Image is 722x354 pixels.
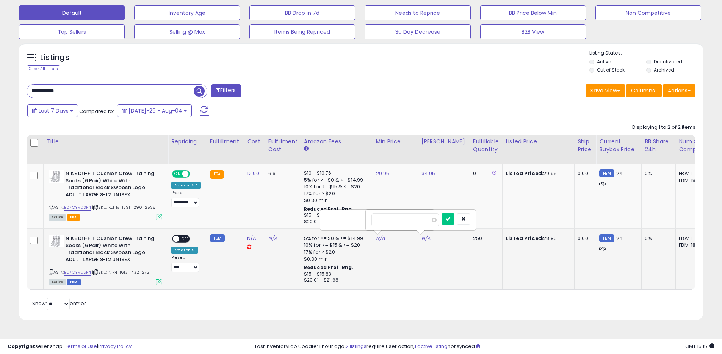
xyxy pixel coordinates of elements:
div: Listed Price [506,138,571,146]
span: OFF [189,171,201,177]
img: 31yiWDNF62L._SL40_.jpg [49,235,64,247]
div: 0% [645,235,670,242]
a: 29.95 [376,170,390,177]
label: Out of Stock [597,67,625,73]
div: 17% for > $20 [304,190,367,197]
a: N/A [247,235,256,242]
button: Top Sellers [19,24,125,39]
div: $15 - $15.83 [304,271,367,277]
span: Last 7 Days [39,107,69,114]
div: FBM: 18 [679,242,704,249]
div: Title [47,138,165,146]
div: $20.01 - $21.68 [304,219,367,225]
button: Non Competitive [595,5,701,20]
div: Current Buybox Price [599,138,638,154]
a: 12.90 [247,170,259,177]
div: FBM: 18 [679,177,704,184]
span: 2025-08-13 15:15 GMT [685,343,714,350]
div: 0 [473,170,496,177]
span: OFF [179,236,191,242]
small: FBA [210,170,224,179]
button: Inventory Age [134,5,240,20]
span: All listings currently available for purchase on Amazon [49,279,66,285]
button: Columns [626,84,662,97]
span: 24 [616,170,623,177]
button: BB Drop in 7d [249,5,355,20]
a: Privacy Policy [98,343,132,350]
span: Columns [631,87,655,94]
button: 30 Day Decrease [365,24,470,39]
span: FBM [67,279,81,285]
div: $20.01 - $21.68 [304,277,367,284]
button: BB Price Below Min [480,5,586,20]
div: $15 - $15.83 [304,212,367,219]
button: Save View [586,84,625,97]
small: FBM [210,234,225,242]
a: B07CYVDSF4 [64,269,91,276]
button: Actions [663,84,695,97]
small: FBM [599,234,614,242]
div: FBA: 1 [679,235,704,242]
b: Listed Price: [506,170,540,177]
p: Listing States: [589,50,703,57]
button: B2B View [480,24,586,39]
div: 17% for > $20 [304,249,367,255]
button: Needs to Reprice [365,5,470,20]
div: BB Share 24h. [645,138,672,154]
div: 5% for >= $0 & <= $14.99 [304,235,367,242]
a: N/A [268,235,277,242]
div: FBA: 1 [679,170,704,177]
div: Min Price [376,138,415,146]
div: Num of Comp. [679,138,706,154]
span: FBA [67,214,80,221]
button: Selling @ Max [134,24,240,39]
a: 2 listings [346,343,366,350]
img: 31yiWDNF62L._SL40_.jpg [49,170,64,183]
div: Last InventoryLab Update: 1 hour ago, require user action, not synced. [255,343,714,350]
div: Fulfillable Quantity [473,138,499,154]
a: 1 active listing [415,343,448,350]
div: $0.30 min [304,197,367,204]
a: B07CYVDSF4 [64,204,91,211]
div: 10% for >= $15 & <= $20 [304,242,367,249]
div: Amazon AI [171,247,198,254]
div: ASIN: [49,235,162,284]
span: ON [173,171,182,177]
div: Ship Price [578,138,593,154]
div: $29.95 [506,170,569,177]
label: Deactivated [654,58,682,65]
a: 34.95 [421,170,435,177]
span: [DATE]-29 - Aug-04 [128,107,182,114]
div: $28.95 [506,235,569,242]
button: Items Being Repriced [249,24,355,39]
div: 250 [473,235,496,242]
b: NIKE Dri-FIT Cushion Crew Training Socks (6 Pair) White With Traditional Black Swoosh Logo ADULT ... [66,170,158,200]
div: ASIN: [49,170,162,219]
div: $0.30 min [304,256,367,263]
div: 10% for >= $15 & <= $20 [304,183,367,190]
small: FBM [599,169,614,177]
label: Archived [654,67,674,73]
a: Terms of Use [65,343,97,350]
div: Preset: [171,255,201,272]
button: [DATE]-29 - Aug-04 [117,104,192,117]
div: Amazon Fees [304,138,370,146]
a: N/A [376,235,385,242]
small: Amazon Fees. [304,146,309,152]
div: Displaying 1 to 2 of 2 items [632,124,695,131]
b: Listed Price: [506,235,540,242]
b: NIKE Dri-FIT Cushion Crew Training Socks (6 Pair) White With Traditional Black Swoosh Logo ADULT ... [66,235,158,265]
b: Reduced Prof. Rng. [304,264,354,271]
div: Clear All Filters [27,65,60,72]
div: Amazon AI * [171,182,201,189]
div: 0% [645,170,670,177]
b: Reduced Prof. Rng. [304,206,354,212]
div: Preset: [171,190,201,207]
span: | SKU: Kohls-1531-1290-2538 [92,204,156,210]
span: 24 [616,235,623,242]
div: 0.00 [578,235,590,242]
div: seller snap | | [8,343,132,350]
div: Fulfillment Cost [268,138,298,154]
strong: Copyright [8,343,35,350]
div: Repricing [171,138,204,146]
